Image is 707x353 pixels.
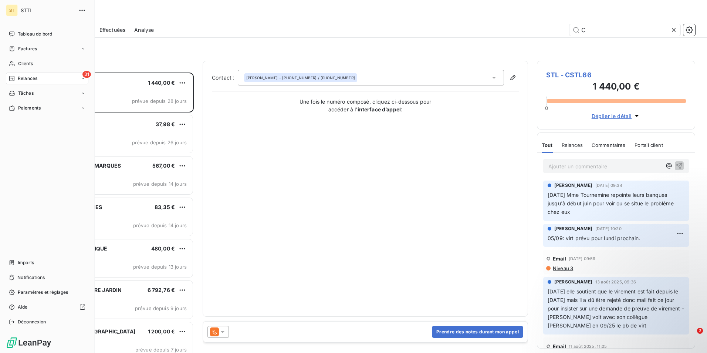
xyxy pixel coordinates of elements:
[152,162,175,169] span: 567,00 €
[545,105,548,111] span: 0
[135,305,187,311] span: prévue depuis 9 jours
[697,328,703,334] span: 2
[148,80,175,86] span: 1 440,00 €
[569,344,607,349] span: 11 août 2025, 11:05
[99,26,126,34] span: Effectuées
[592,112,632,120] span: Déplier le détail
[554,182,592,189] span: [PERSON_NAME]
[246,75,278,80] span: [PERSON_NAME]
[18,75,37,82] span: Relances
[682,328,700,346] iframe: Intercom live chat
[432,326,523,338] button: Prendre des notes durant mon appel
[291,98,439,113] p: Une fois le numéro composé, cliquez ci-dessous pour accéder à l’ :
[553,256,566,262] span: Email
[595,183,622,188] span: [DATE] 09:34
[553,343,566,349] span: Email
[548,192,675,215] span: [DATE] Mme Tournemine repointe leurs banques jusqu'à début juin pour voir ou se situe le problème...
[18,304,28,310] span: Aide
[18,31,52,37] span: Tableau de bord
[151,245,175,252] span: 480,00 €
[548,288,686,329] span: [DATE] elle soutient que le virement est fait depuis le [DATE] mais il a dû être rejeté donc mail...
[132,98,187,104] span: prévue depuis 28 jours
[18,46,37,52] span: Factures
[548,235,640,241] span: 05/09: virt prévu pour lundi prochain.
[148,287,175,293] span: 6 792,76 €
[6,337,52,349] img: Logo LeanPay
[21,7,74,13] span: STTI
[595,280,636,284] span: 13 août 2025, 09:36
[35,73,194,353] div: grid
[569,24,680,36] input: Rechercher
[542,142,553,148] span: Tout
[18,90,34,97] span: Tâches
[595,226,622,231] span: [DATE] 10:20
[18,60,33,67] span: Clients
[6,301,88,313] a: Aide
[156,121,175,127] span: 37,98 €
[546,80,686,95] h3: 1 440,00 €
[6,4,18,16] div: ST
[552,265,573,271] span: Niveau 3
[592,142,626,148] span: Commentaires
[358,106,401,112] strong: interface d’appel
[589,112,643,120] button: Déplier le détail
[18,105,41,111] span: Paiements
[559,281,707,333] iframe: Intercom notifications message
[133,264,187,270] span: prévue depuis 13 jours
[554,225,592,232] span: [PERSON_NAME]
[569,256,596,261] span: [DATE] 09:59
[135,347,187,353] span: prévue depuis 7 jours
[18,319,46,325] span: Déconnexion
[134,26,154,34] span: Analyse
[562,142,583,148] span: Relances
[212,74,238,81] label: Contact :
[635,142,663,148] span: Portail client
[17,274,45,281] span: Notifications
[132,139,187,145] span: prévue depuis 26 jours
[155,204,175,210] span: 83,35 €
[133,222,187,228] span: prévue depuis 14 jours
[18,259,34,266] span: Imports
[246,75,355,80] div: - [PHONE_NUMBER] / [PHONE_NUMBER]
[18,289,68,296] span: Paramètres et réglages
[546,70,686,80] span: STL - CSTL66
[148,328,175,334] span: 1 200,00 €
[133,181,187,187] span: prévue depuis 14 jours
[82,71,91,78] span: 31
[554,279,592,285] span: [PERSON_NAME]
